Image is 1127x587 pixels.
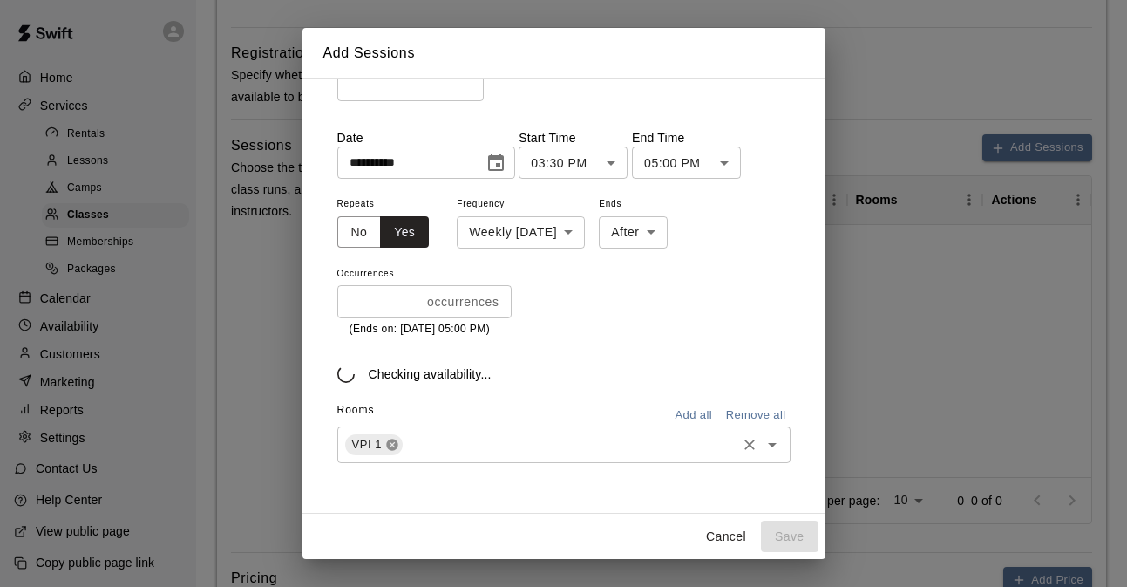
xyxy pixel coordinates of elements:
p: End Time [632,129,741,147]
div: 03:30 PM [519,147,628,179]
button: Clear [737,433,762,457]
p: Checking availability... [369,365,492,383]
span: Frequency [457,193,585,216]
p: occurrences [427,293,499,311]
span: Occurrences [337,263,512,286]
h2: Add Sessions [302,28,825,78]
button: Open [760,433,784,457]
span: Repeats [337,193,444,216]
div: After [599,216,667,249]
span: Rooms [337,404,375,416]
button: Choose date, selected date is Oct 17, 2025 [479,146,513,181]
button: Yes [380,216,429,249]
span: Ends [599,193,667,216]
div: outlined button group [337,216,430,249]
div: Weekly [DATE] [457,216,585,249]
p: (Ends on: [DATE] 05:00 PM) [350,321,499,338]
button: Add all [666,402,722,429]
button: Cancel [698,521,754,553]
button: No [337,216,382,249]
p: Date [337,129,515,147]
button: Remove all [722,402,791,429]
span: VPI 1 [345,436,390,454]
div: VPI 1 [345,434,404,455]
div: 05:00 PM [632,147,741,179]
p: Start Time [519,129,628,147]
